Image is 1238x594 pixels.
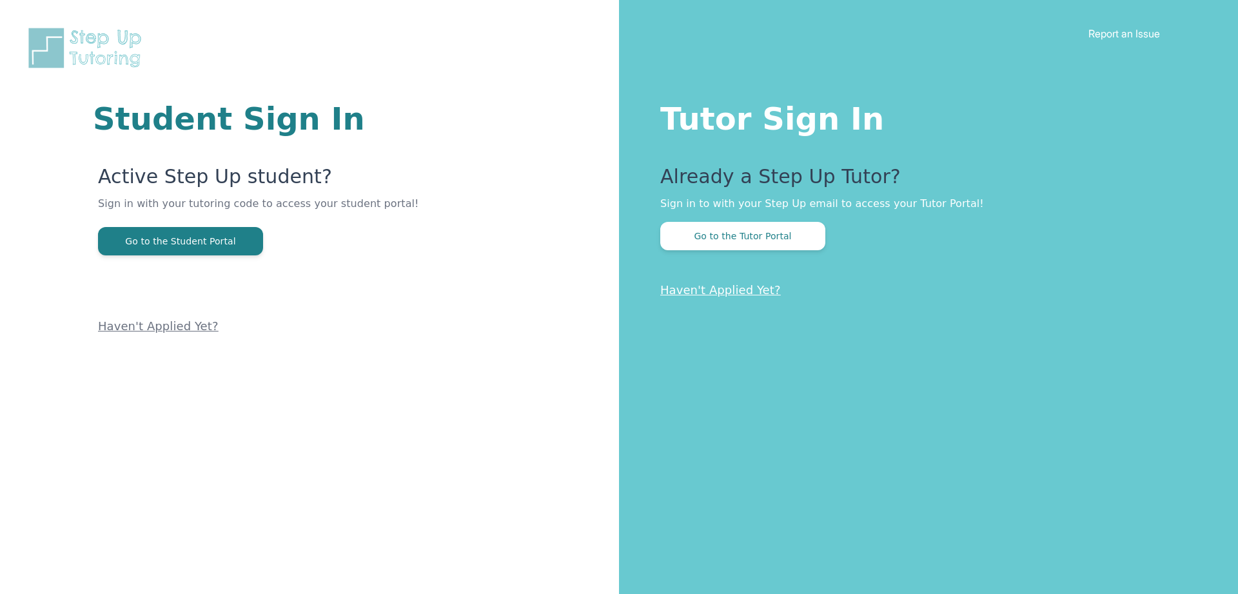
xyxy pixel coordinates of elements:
p: Sign in to with your Step Up email to access your Tutor Portal! [660,196,1186,212]
button: Go to the Tutor Portal [660,222,825,250]
p: Sign in with your tutoring code to access your student portal! [98,196,464,227]
a: Go to the Student Portal [98,235,263,247]
p: Active Step Up student? [98,165,464,196]
h1: Tutor Sign In [660,98,1186,134]
a: Report an Issue [1088,27,1160,40]
p: Already a Step Up Tutor? [660,165,1186,196]
a: Go to the Tutor Portal [660,230,825,242]
a: Haven't Applied Yet? [660,283,781,297]
button: Go to the Student Portal [98,227,263,255]
h1: Student Sign In [93,103,464,134]
img: Step Up Tutoring horizontal logo [26,26,150,70]
a: Haven't Applied Yet? [98,319,219,333]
